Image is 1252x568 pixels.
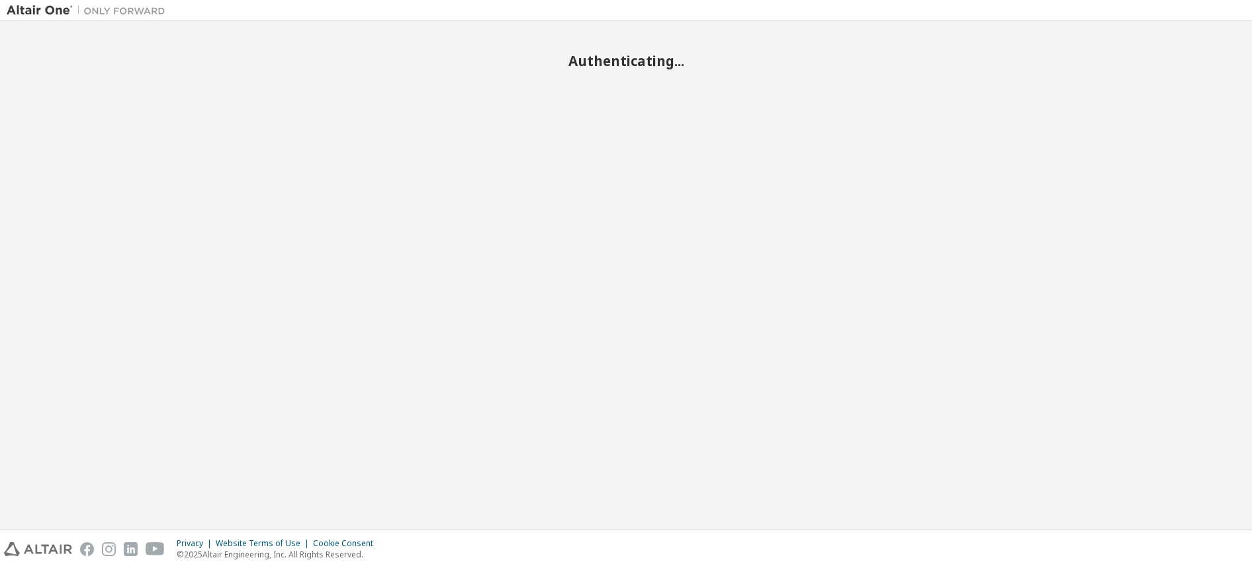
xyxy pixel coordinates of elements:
p: © 2025 Altair Engineering, Inc. All Rights Reserved. [177,549,381,560]
div: Privacy [177,538,216,549]
div: Website Terms of Use [216,538,313,549]
img: instagram.svg [102,542,116,556]
div: Cookie Consent [313,538,381,549]
img: facebook.svg [80,542,94,556]
img: altair_logo.svg [4,542,72,556]
img: linkedin.svg [124,542,138,556]
img: youtube.svg [146,542,165,556]
h2: Authenticating... [7,52,1245,69]
img: Altair One [7,4,172,17]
